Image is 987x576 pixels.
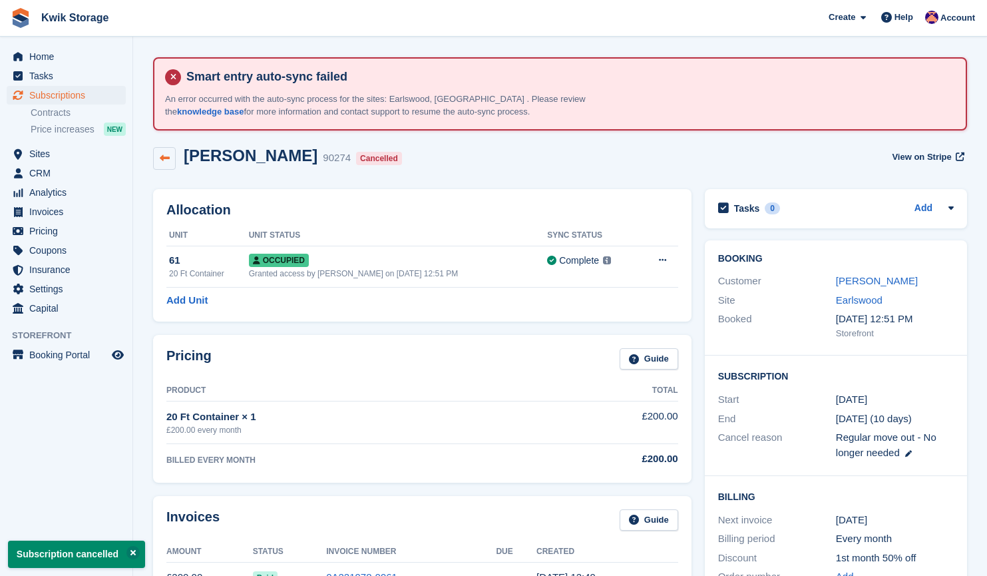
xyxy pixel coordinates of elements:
[29,144,109,163] span: Sites
[8,541,145,568] p: Subscription cancelled
[29,299,109,318] span: Capital
[29,183,109,202] span: Analytics
[829,11,855,24] span: Create
[29,222,109,240] span: Pricing
[356,152,402,165] div: Cancelled
[718,489,954,503] h2: Billing
[914,201,932,216] a: Add
[894,11,913,24] span: Help
[531,402,678,443] td: £200.00
[718,392,836,408] div: Start
[7,144,126,163] a: menu
[718,531,836,547] div: Billing period
[547,225,638,246] th: Sync Status
[7,222,126,240] a: menu
[7,183,126,202] a: menu
[531,380,678,402] th: Total
[166,424,531,436] div: £200.00 every month
[7,260,126,279] a: menu
[887,146,967,168] a: View on Stripe
[718,312,836,340] div: Booked
[496,541,536,563] th: Due
[718,369,954,382] h2: Subscription
[620,509,678,531] a: Guide
[166,348,212,370] h2: Pricing
[249,268,548,280] div: Granted access by [PERSON_NAME] on [DATE] 12:51 PM
[925,11,938,24] img: Jade Stanley
[536,541,678,563] th: Created
[166,541,253,563] th: Amount
[177,107,244,117] a: knowledge base
[559,254,599,268] div: Complete
[104,123,126,136] div: NEW
[249,254,309,267] span: Occupied
[12,329,132,342] span: Storefront
[169,253,249,268] div: 61
[166,202,678,218] h2: Allocation
[29,346,109,364] span: Booking Portal
[836,312,954,327] div: [DATE] 12:51 PM
[166,454,531,466] div: BILLED EVERY MONTH
[7,202,126,221] a: menu
[29,47,109,66] span: Home
[7,346,126,364] a: menu
[940,11,975,25] span: Account
[181,69,955,85] h4: Smart entry auto-sync failed
[323,150,351,166] div: 90274
[892,150,951,164] span: View on Stripe
[765,202,780,214] div: 0
[718,254,954,264] h2: Booking
[169,268,249,280] div: 20 Ft Container
[718,274,836,289] div: Customer
[836,551,954,566] div: 1st month 50% off
[718,513,836,528] div: Next invoice
[836,531,954,547] div: Every month
[110,347,126,363] a: Preview store
[7,86,126,105] a: menu
[29,164,109,182] span: CRM
[7,164,126,182] a: menu
[29,67,109,85] span: Tasks
[166,293,208,308] a: Add Unit
[29,260,109,279] span: Insurance
[836,513,954,528] div: [DATE]
[11,8,31,28] img: stora-icon-8386f47178a22dfd0bd8f6a31ec36ba5ce8667c1dd55bd0f319d3a0aa187defe.svg
[29,280,109,298] span: Settings
[734,202,760,214] h2: Tasks
[603,256,611,264] img: icon-info-grey-7440780725fd019a000dd9b08b2336e03edf1995a4989e88bcd33f0948082b44.svg
[166,380,531,402] th: Product
[531,451,678,467] div: £200.00
[29,202,109,221] span: Invoices
[31,107,126,119] a: Contracts
[836,294,883,306] a: Earlswood
[29,86,109,105] span: Subscriptions
[36,7,114,29] a: Kwik Storage
[31,123,95,136] span: Price increases
[249,225,548,246] th: Unit Status
[166,225,249,246] th: Unit
[718,293,836,308] div: Site
[7,67,126,85] a: menu
[718,551,836,566] div: Discount
[7,47,126,66] a: menu
[326,541,496,563] th: Invoice Number
[29,241,109,260] span: Coupons
[166,410,531,425] div: 20 Ft Container × 1
[836,392,867,408] time: 2025-06-11 00:00:00 UTC
[836,432,936,458] span: Regular move out - No longer needed
[836,413,912,424] span: [DATE] (10 days)
[620,348,678,370] a: Guide
[31,122,126,137] a: Price increases NEW
[7,280,126,298] a: menu
[836,327,954,340] div: Storefront
[7,299,126,318] a: menu
[184,146,317,164] h2: [PERSON_NAME]
[166,509,220,531] h2: Invoices
[165,93,631,119] p: An error occurred with the auto-sync process for the sites: Earlswood, [GEOGRAPHIC_DATA] . Please...
[836,275,918,286] a: [PERSON_NAME]
[718,430,836,460] div: Cancel reason
[253,541,327,563] th: Status
[7,241,126,260] a: menu
[718,412,836,427] div: End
